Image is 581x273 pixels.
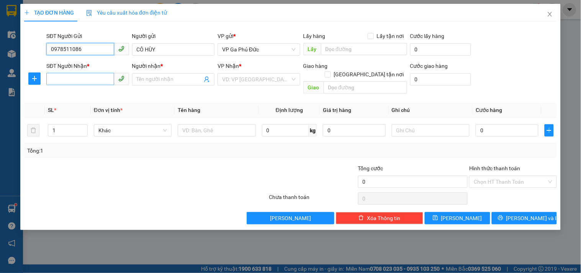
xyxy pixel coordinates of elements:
span: Cước hàng [476,107,502,113]
input: VD: Bàn, Ghế [178,124,255,136]
input: Cước giao hàng [410,73,471,86]
span: plus [29,76,40,82]
label: Hình thức thanh toán [469,165,520,171]
span: Tổng cước [358,165,383,171]
span: Tên hàng [178,107,200,113]
span: SL [48,107,54,113]
label: Cước giao hàng [410,63,448,69]
button: plus [545,124,554,136]
span: VP Ga Phủ Đức [222,44,295,55]
span: Lấy hàng [303,33,326,39]
button: Close [539,4,561,25]
label: Cước lấy hàng [410,33,445,39]
img: icon [86,10,92,16]
li: Hotline: 1900400028 [72,42,320,51]
button: plus [28,72,41,85]
span: Lấy [303,43,321,55]
div: Người nhận [132,62,214,70]
span: plus [545,127,553,133]
li: Số nhà [STREET_ADDRESS][PERSON_NAME] [72,32,320,42]
th: Ghi chú [389,103,473,118]
span: phone [118,76,124,82]
input: Cước lấy hàng [410,43,471,56]
button: deleteXóa Thông tin [336,212,423,224]
div: Chưa thanh toán [268,193,357,206]
span: Lấy tận nơi [374,32,407,40]
button: printer[PERSON_NAME] và In [492,212,557,224]
input: Dọc đường [321,43,407,55]
span: Xóa Thông tin [367,214,400,222]
span: kg [309,124,317,136]
button: save[PERSON_NAME] [425,212,490,224]
span: Yêu cầu xuất hóa đơn điện tử [86,10,167,16]
span: printer [498,215,503,221]
span: Giao hàng [303,63,328,69]
span: phone [118,46,124,52]
div: Người gửi [132,32,214,40]
span: [GEOGRAPHIC_DATA] tận nơi [331,70,407,79]
span: delete [358,215,364,221]
div: SĐT Người Nhận [46,62,129,70]
span: Định lượng [276,107,303,113]
input: 0 [323,124,386,136]
span: VP Nhận [218,63,239,69]
span: TẠO ĐƠN HÀNG [24,10,74,16]
span: Khác [98,125,167,136]
span: plus [24,10,29,15]
span: Đơn vị tính [94,107,123,113]
span: [PERSON_NAME] và In [506,214,560,222]
input: Ghi Chú [392,124,470,136]
span: [PERSON_NAME] [270,214,311,222]
span: close [547,11,553,17]
button: [PERSON_NAME] [247,212,334,224]
div: Tổng: 1 [27,146,225,155]
button: delete [27,124,39,136]
span: save [433,215,438,221]
input: Dọc đường [324,81,407,94]
b: Công ty TNHH Trọng Hiếu Phú Thọ - Nam Cường Limousine [93,9,299,30]
span: user-add [204,76,210,82]
span: Giá trị hàng [323,107,351,113]
span: [PERSON_NAME] [441,214,482,222]
div: SĐT Người Gửi [46,32,129,40]
div: VP gửi [218,32,300,40]
span: Giao [303,81,324,94]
